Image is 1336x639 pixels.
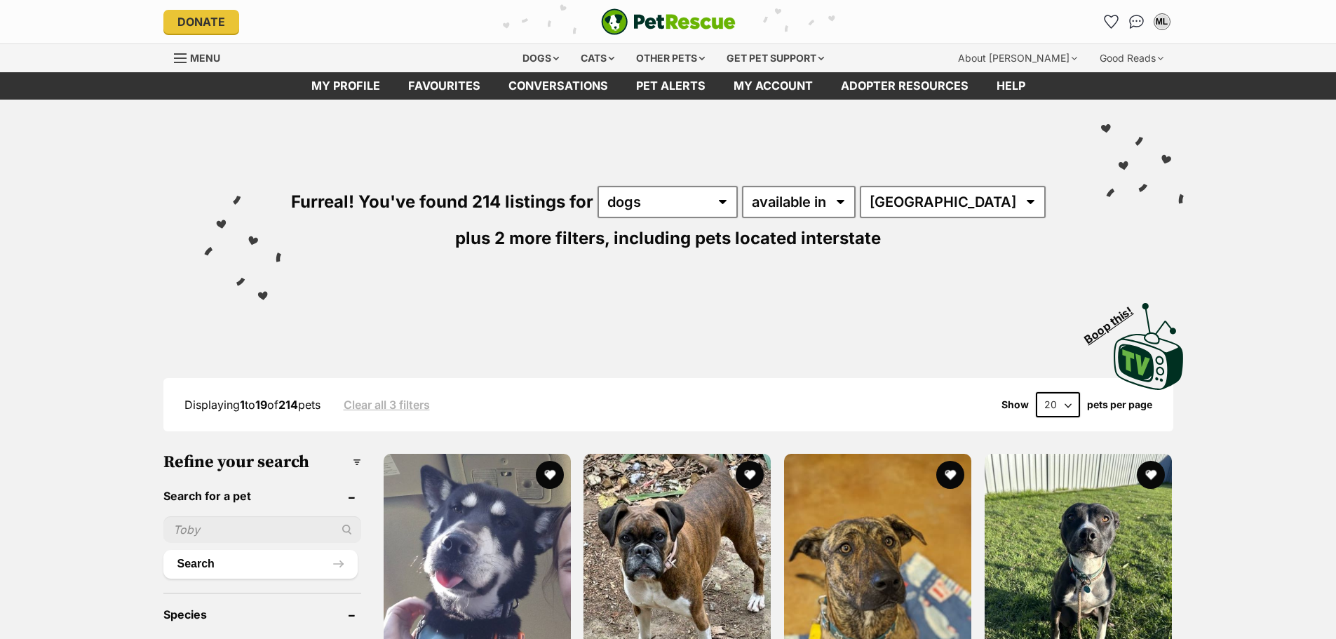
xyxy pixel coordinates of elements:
span: including pets located interstate [614,228,881,248]
button: favourite [736,461,764,489]
span: Displaying to of pets [184,398,320,412]
span: Boop this! [1081,295,1146,346]
img: chat-41dd97257d64d25036548639549fe6c8038ab92f7586957e7f3b1b290dea8141.svg [1129,15,1144,29]
a: My account [720,72,827,100]
a: Boop this! [1114,290,1184,393]
div: Dogs [513,44,569,72]
span: Menu [190,52,220,64]
button: Search [163,550,358,578]
div: About [PERSON_NAME] [948,44,1087,72]
a: Donate [163,10,239,34]
span: plus 2 more filters, [455,228,609,248]
a: Clear all 3 filters [344,398,430,411]
a: conversations [494,72,622,100]
header: Species [163,608,361,621]
div: Other pets [626,44,715,72]
strong: 19 [255,398,267,412]
div: Get pet support [717,44,834,72]
a: Adopter resources [827,72,983,100]
button: favourite [1137,461,1165,489]
div: Cats [571,44,624,72]
label: pets per page [1087,399,1152,410]
a: Conversations [1126,11,1148,33]
button: favourite [535,461,563,489]
a: Favourites [1100,11,1123,33]
img: logo-e224e6f780fb5917bec1dbf3a21bbac754714ae5b6737aabdf751b685950b380.svg [601,8,736,35]
img: PetRescue TV logo [1114,303,1184,390]
span: Show [1001,399,1029,410]
strong: 214 [278,398,298,412]
button: favourite [936,461,964,489]
ul: Account quick links [1100,11,1173,33]
a: Help [983,72,1039,100]
strong: 1 [240,398,245,412]
a: My profile [297,72,394,100]
a: Pet alerts [622,72,720,100]
h3: Refine your search [163,452,361,472]
a: Favourites [394,72,494,100]
button: My account [1151,11,1173,33]
header: Search for a pet [163,490,361,502]
input: Toby [163,516,361,543]
a: PetRescue [601,8,736,35]
div: Good Reads [1090,44,1173,72]
div: ML [1155,15,1169,29]
a: Menu [174,44,230,69]
span: Furreal! You've found 214 listings for [291,191,593,212]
